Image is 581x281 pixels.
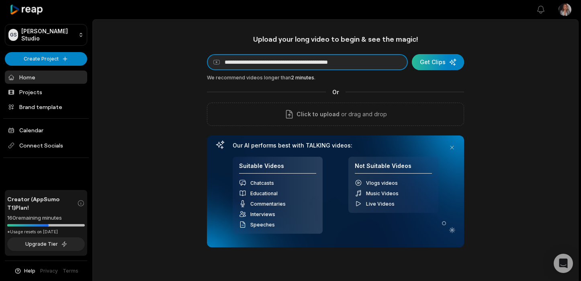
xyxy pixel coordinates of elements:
div: We recommend videos longer than . [207,74,464,81]
a: Projects [5,85,87,99]
div: 160 remaining minutes [7,214,85,222]
h4: Not Suitable Videos [355,162,432,174]
div: *Usage resets on [DATE] [7,229,85,235]
button: Upgrade Tier [7,237,85,251]
span: Music Videos [366,190,399,196]
span: Help [24,267,35,275]
span: Vlogs videos [366,180,398,186]
div: GS [8,29,18,41]
span: Creator (AppSumo T1) Plan! [7,195,77,212]
span: Or [326,88,346,96]
div: Open Intercom Messenger [554,254,573,273]
span: Commentaries [250,201,286,207]
h3: Our AI performs best with TALKING videos: [233,142,438,149]
span: Connect Socials [5,138,87,153]
span: Chatcasts [250,180,274,186]
button: Get Clips [412,54,464,70]
a: Calendar [5,123,87,137]
a: Terms [63,267,78,275]
a: Brand template [5,100,87,113]
h1: Upload your long video to begin & see the magic! [207,34,464,44]
a: Privacy [40,267,58,275]
button: Help [14,267,35,275]
a: Home [5,71,87,84]
span: Interviews [250,211,275,217]
span: 2 minutes [291,75,314,81]
button: Create Project [5,52,87,66]
span: Live Videos [366,201,395,207]
span: Speeches [250,222,275,228]
span: Click to upload [297,109,340,119]
span: Educational [250,190,278,196]
h4: Suitable Videos [239,162,316,174]
p: [PERSON_NAME] Studio [21,28,75,42]
p: or drag and drop [340,109,387,119]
